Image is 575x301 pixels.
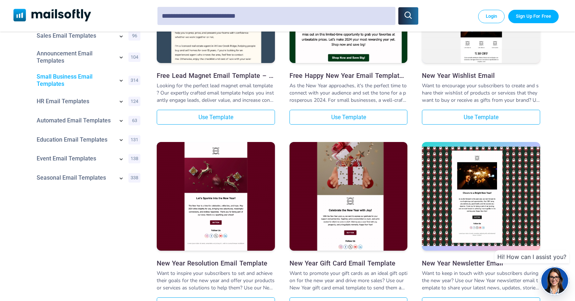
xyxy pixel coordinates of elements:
[37,73,114,88] a: Category
[37,98,114,105] a: Category
[37,32,114,39] a: Category
[13,9,91,21] img: Mailsoftly Logo
[118,98,125,106] a: Show subcategories for HR Email Templates
[37,155,114,162] a: Category
[118,117,125,126] a: Show subcategories for Automated Email Templates
[289,110,408,125] a: Use Template
[157,259,275,267] a: New Year Resolution Email Template
[157,142,275,252] a: New Year Resolution Email Template
[422,259,540,267] a: New Year Newsletter Email
[157,270,275,292] div: Want to inspire your subscribers to set and achieve their goals for the new year and offer your p...
[289,142,408,252] a: New Year Gift Card Email Template
[289,72,408,79] h3: Free Happy New Year Email Templates for Small Businesses in 2024
[508,10,559,23] a: Trial
[118,155,125,164] a: Show subcategories for Event Email Templates
[118,175,125,183] a: Show subcategories for Seasonal+Email+Templates
[118,33,125,41] a: Show subcategories for Sales Email Templates
[157,137,275,256] img: New Year Resolution Email Template
[289,82,408,104] div: As the New Year approaches, it's the perfect time to connect with your audience and set the tone ...
[13,9,91,23] a: Mailsoftly
[37,136,114,143] a: Category
[540,267,569,294] img: agent
[478,10,505,23] a: Login
[157,110,275,125] a: Use Template
[118,54,125,62] a: Show subcategories for Announcement Email Templates
[422,72,540,79] a: New Year Wishlist Email
[422,147,540,246] img: New Year Newsletter Email
[422,270,540,292] div: Want to keep in touch with your subscribers during the new year? Use our New Year newsletter emai...
[494,250,569,263] div: Hi! How can I assist you?
[37,174,114,181] a: Category
[37,117,114,124] a: Category
[118,136,125,145] a: Show subcategories for Education Email Templates
[422,110,540,125] a: Use Template
[289,259,408,267] a: New Year Gift Card Email Template
[118,77,125,85] a: Show subcategories for Small Business Email Templates
[289,123,408,269] img: New Year Gift Card Email Template
[157,82,275,104] div: Looking for the perfect lead magnet email template? Our expertly crafted email template helps you...
[289,270,408,292] div: Want to promote your gift cards as an ideal gift option for the new year and drive more sales? Us...
[157,72,275,79] a: Free Lead Magnet Email Template – Boost Conversions with Engaging Emails
[422,82,540,104] div: Want to encourage your subscribers to create and share their wishlist of products or services tha...
[289,72,408,79] a: Free Happy New Year Email Templates for Small Businesses in [DATE]
[422,142,540,252] a: New Year Newsletter Email
[37,50,114,64] a: Category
